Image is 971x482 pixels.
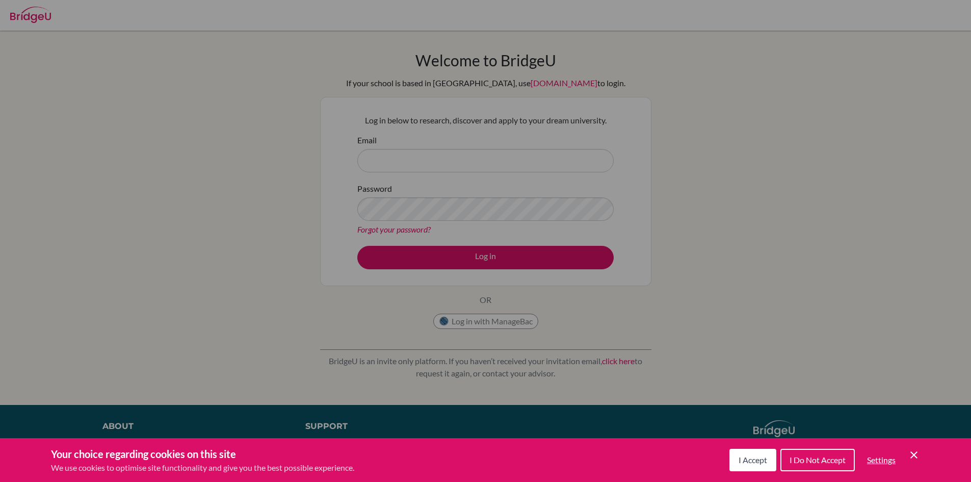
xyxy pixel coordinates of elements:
h3: Your choice regarding cookies on this site [51,446,354,462]
button: Save and close [908,449,920,461]
button: I Do Not Accept [780,449,855,471]
button: I Accept [729,449,776,471]
button: Settings [859,450,904,470]
span: I Accept [739,455,767,465]
span: I Do Not Accept [790,455,846,465]
span: Settings [867,455,896,465]
p: We use cookies to optimise site functionality and give you the best possible experience. [51,462,354,474]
